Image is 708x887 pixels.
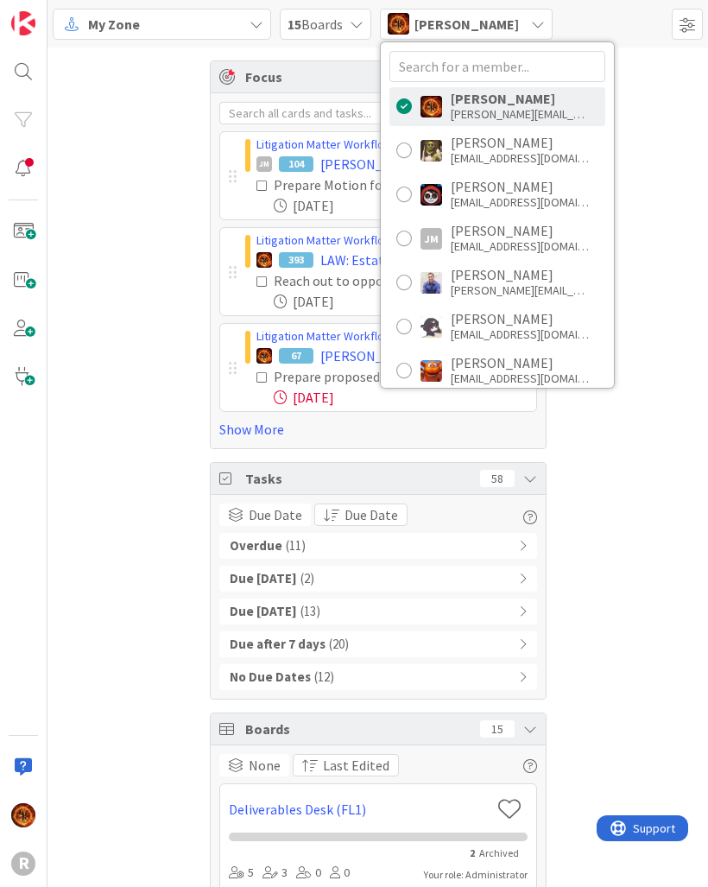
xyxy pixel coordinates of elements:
div: 67 [279,348,313,364]
span: 2 [470,846,475,859]
div: [EMAIL_ADDRESS][DOMAIN_NAME] [451,150,589,166]
div: [PERSON_NAME][EMAIL_ADDRESS][DOMAIN_NAME] [451,282,589,298]
div: [PERSON_NAME] [451,311,589,326]
div: 3 [262,864,288,883]
img: TR [388,13,409,35]
span: [PERSON_NAME] [414,14,519,35]
div: [DATE] [274,291,528,312]
b: Due [DATE] [230,602,297,622]
a: Litigation Matter Workflow (FL2) [256,328,420,344]
div: [PERSON_NAME] [451,267,589,282]
div: Prepare Motion for New Trial/JNOV [274,174,476,195]
span: ( 12 ) [314,668,334,687]
div: R [11,852,35,876]
div: 104 [279,156,313,172]
div: › Appeal In Progress [256,327,528,345]
img: JS [420,184,442,206]
img: KN [420,316,442,338]
span: ( 11 ) [286,536,306,556]
a: Litigation Matter Workflow (FL2) [256,232,420,248]
div: [PERSON_NAME] [451,179,589,194]
div: [PERSON_NAME][EMAIL_ADDRESS][DOMAIN_NAME] [451,106,589,122]
input: Search for a member... [389,51,605,82]
img: Visit kanbanzone.com [11,11,35,35]
div: JM [256,156,272,172]
div: [EMAIL_ADDRESS][DOMAIN_NAME] [451,371,589,386]
img: TR [11,803,35,827]
img: JG [420,272,442,294]
span: Tasks [245,468,471,489]
b: 15 [288,16,301,33]
span: Boards [288,14,343,35]
div: [EMAIL_ADDRESS][DOMAIN_NAME] [451,194,589,210]
div: › Mediation/Settlement in Progress [256,231,528,250]
img: TR [256,252,272,268]
span: Due Date [345,504,398,525]
span: Boards [245,719,471,739]
b: Due [DATE] [230,569,297,589]
img: KA [420,360,442,382]
div: Your role: Administrator [424,867,528,883]
div: 15 [480,720,515,738]
span: [PERSON_NAME] v [PERSON_NAME] [320,154,528,174]
b: Overdue [230,536,282,556]
a: Litigation Matter Workflow (FL2) [256,136,420,152]
span: ( 20 ) [329,635,349,655]
button: Last Edited [293,754,399,776]
span: None [249,755,281,776]
span: Last Edited [323,755,389,776]
span: Archived [479,846,519,859]
div: [PERSON_NAME] [451,135,589,150]
img: TR [420,96,442,117]
img: TR [256,348,272,364]
span: Due Date [249,504,302,525]
button: Due Date [314,504,408,526]
img: DG [420,140,442,162]
span: ( 2 ) [300,569,314,589]
input: Search all cards and tasks... [219,102,515,124]
span: My Zone [88,14,140,35]
div: [EMAIL_ADDRESS][DOMAIN_NAME] [451,326,589,342]
span: Focus [245,67,436,87]
div: 0 [330,864,350,883]
div: Prepare proposed offer to opposing counsel using [PERSON_NAME] drafted [274,366,476,387]
b: No Due Dates [230,668,311,687]
div: 393 [279,252,313,268]
a: Show More [219,419,537,440]
div: 0 [296,864,321,883]
div: [DATE] [274,387,528,408]
div: [DATE] [274,195,528,216]
a: Deliverables Desk (FL1) [229,799,490,820]
span: ( 13 ) [300,602,320,622]
span: LAW: Estate of [PERSON_NAME] [320,250,512,270]
div: JM [420,228,442,250]
div: 58 [480,470,515,487]
span: [PERSON_NAME] [320,345,423,366]
span: Support [36,3,79,23]
div: 5 [229,864,254,883]
div: Reach out to opposing counsel re counter offer [274,270,476,291]
div: [PERSON_NAME] [451,91,589,106]
b: Due after 7 days [230,635,326,655]
div: [EMAIL_ADDRESS][DOMAIN_NAME] [451,238,589,254]
div: [PERSON_NAME] [451,223,589,238]
div: › Discovery In Progress [256,136,528,154]
div: [PERSON_NAME] [451,355,589,371]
